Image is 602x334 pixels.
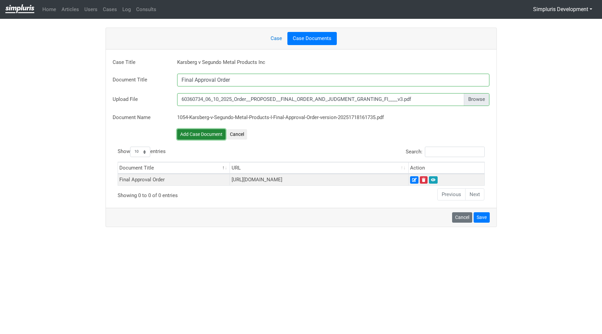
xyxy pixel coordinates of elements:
[59,3,82,16] a: Articles
[82,3,100,16] a: Users
[406,147,485,157] label: Search:
[177,129,226,140] button: Add Case Document
[230,174,408,185] td: [URL][DOMAIN_NAME]
[529,3,597,16] button: Simpluris Development
[120,3,133,16] a: Log
[410,176,418,184] a: Edit Case
[108,93,172,106] label: Upload File
[474,212,490,223] button: Save
[420,176,428,184] a: Delete Case
[429,176,438,184] a: Preview Case Document
[287,32,337,45] a: Case Documents
[118,174,230,185] td: Final Approval Order
[265,32,287,45] a: Case
[118,162,230,174] th: Document Title: activate to sort column descending
[130,147,150,157] select: Showentries
[452,212,472,223] a: Cancel
[118,188,265,199] div: Showing 0 to 0 of 0 entries
[177,56,265,69] label: Karsberg v Segundo Metal Products Inc
[5,4,34,13] img: Privacy-class-action
[118,147,166,157] label: Show entries
[108,111,172,124] label: Document Name
[227,129,247,140] button: Cancel
[230,162,408,174] th: URL: activate to sort column ascending
[100,3,120,16] a: Cases
[108,74,172,88] label: Document Title
[133,3,159,16] a: Consults
[40,3,59,16] a: Home
[108,56,172,69] label: Case Title
[409,162,484,174] th: Action
[177,111,384,124] label: 1054-Karsberg-v-Segundo-Metal-Products-I-Final-Approval-Order-version-20251718161735.pdf
[425,147,485,157] input: Search:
